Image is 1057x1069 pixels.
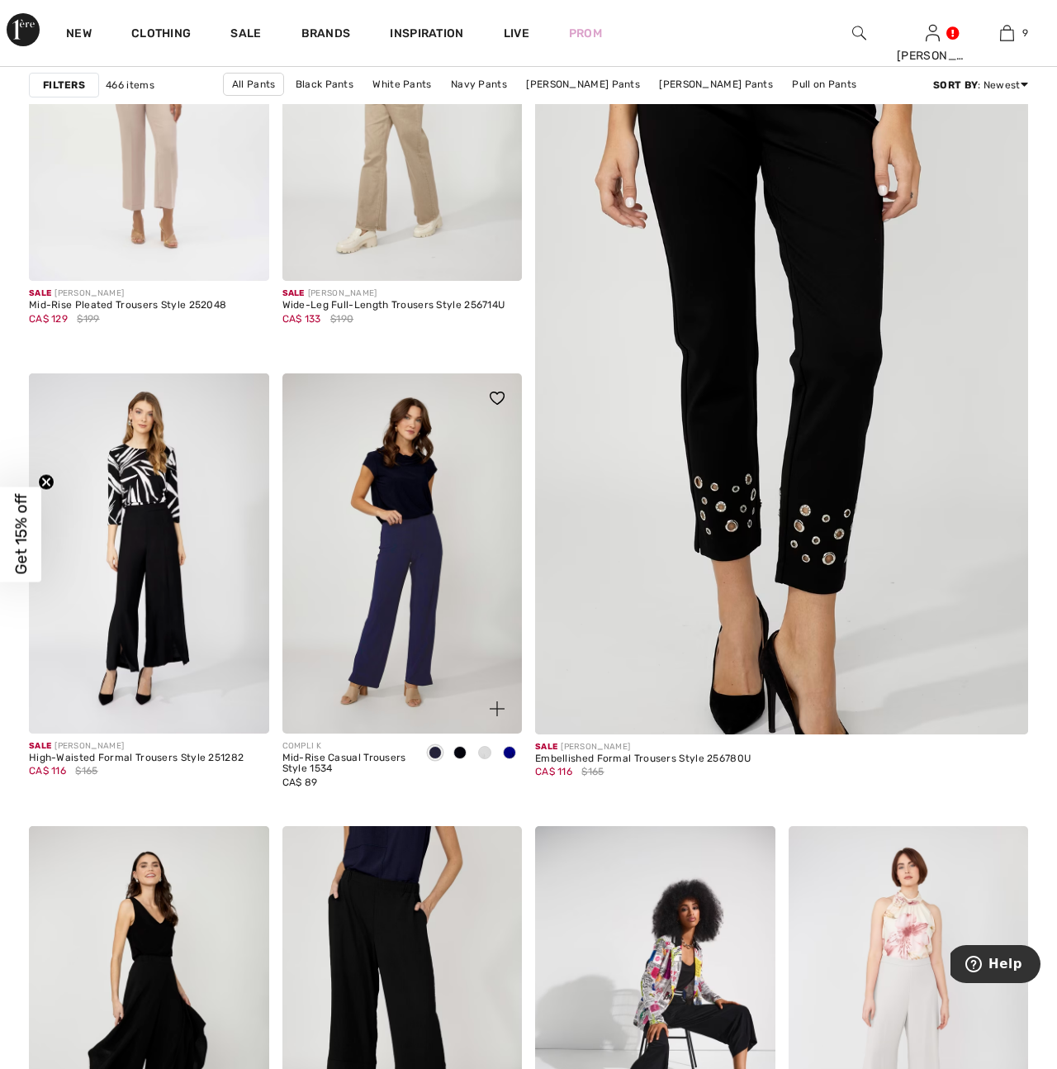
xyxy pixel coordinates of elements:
[950,945,1040,986] iframe: Opens a widget where you can find more information
[29,287,226,300] div: [PERSON_NAME]
[490,701,505,716] img: plus_v2.svg
[77,311,99,326] span: $199
[43,78,85,93] strong: Filters
[933,78,1028,93] div: : Newest
[897,47,969,64] div: [PERSON_NAME]
[29,313,68,325] span: CA$ 129
[282,313,321,325] span: CA$ 133
[282,740,410,753] div: COMPLI K
[852,23,866,43] img: search the website
[282,777,318,788] span: CA$ 89
[7,13,40,46] img: 1ère Avenue
[518,74,648,95] a: [PERSON_NAME] Pants
[497,740,522,767] div: Royal
[933,79,978,91] strong: Sort By
[29,300,226,311] div: Mid-Rise Pleated Trousers Style 252048
[784,74,865,95] a: Pull on Pants
[1022,26,1028,40] span: 9
[282,300,505,311] div: Wide-Leg Full-Length Trousers Style 256714U
[535,766,572,777] span: CA$ 116
[301,26,351,44] a: Brands
[223,73,285,96] a: All Pants
[282,288,305,298] span: Sale
[29,753,244,764] div: High-Waisted Formal Trousers Style 251282
[423,740,448,767] div: Navy
[553,96,614,117] a: Wide Leg
[38,474,55,491] button: Close teaser
[282,373,523,734] img: Mid-Rise Casual Trousers Style 1534. Navy
[569,25,602,42] a: Prom
[390,26,463,44] span: Inspiration
[504,25,529,42] a: Live
[75,763,97,778] span: $165
[66,26,92,44] a: New
[448,740,472,767] div: Black
[535,753,751,765] div: Embellished Formal Trousers Style 256780U
[282,287,505,300] div: [PERSON_NAME]
[230,26,261,44] a: Sale
[12,494,31,575] span: Get 15% off
[490,392,505,405] img: heart_black_full.svg
[651,74,781,95] a: [PERSON_NAME] Pants
[535,742,557,752] span: Sale
[473,96,551,117] a: Straight Leg
[472,740,497,767] div: Ivory
[29,288,51,298] span: Sale
[282,753,410,776] div: Mid-Rise Casual Trousers Style 1534
[106,78,154,93] span: 466 items
[29,741,51,751] span: Sale
[1000,23,1014,43] img: My Bag
[926,23,940,43] img: My Info
[926,25,940,40] a: Sign In
[330,311,353,326] span: $190
[535,741,751,753] div: [PERSON_NAME]
[287,74,362,95] a: Black Pants
[581,764,604,779] span: $165
[131,26,191,44] a: Clothing
[364,74,439,95] a: White Pants
[443,74,515,95] a: Navy Pants
[29,373,269,734] img: High-Waisted Formal Trousers Style 251282. Black
[29,765,66,777] span: CA$ 116
[29,740,244,753] div: [PERSON_NAME]
[970,23,1043,43] a: 9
